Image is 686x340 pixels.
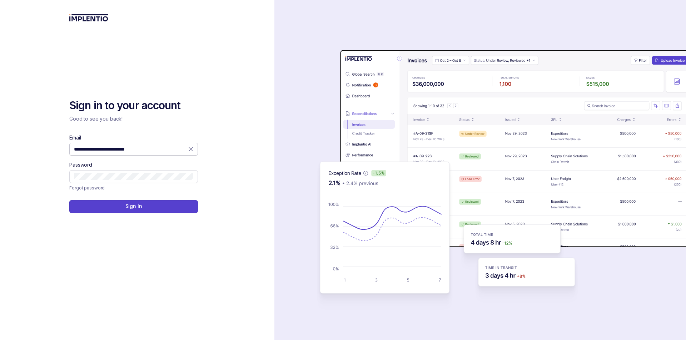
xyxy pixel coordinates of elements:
[69,115,198,122] p: Good to see you back!
[69,200,198,213] button: Sign In
[69,134,81,141] label: Email
[69,161,92,168] label: Password
[69,14,108,21] img: logo
[69,184,105,192] p: Forgot password
[69,98,198,113] h2: Sign in to your account
[125,203,142,210] p: Sign In
[69,184,105,192] a: Link Forgot password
